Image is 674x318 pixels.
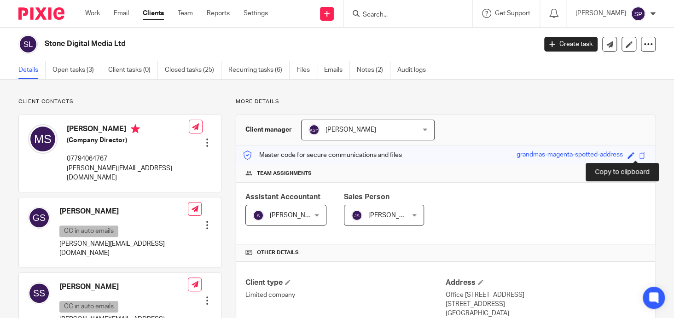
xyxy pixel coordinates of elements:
[52,61,101,79] a: Open tasks (3)
[59,282,188,292] h4: [PERSON_NAME]
[257,170,312,177] span: Team assignments
[253,210,264,221] img: svg%3E
[296,61,317,79] a: Files
[28,207,50,229] img: svg%3E
[18,7,64,20] img: Pixie
[351,210,362,221] img: svg%3E
[446,300,646,309] p: [STREET_ADDRESS]
[324,61,350,79] a: Emails
[59,225,118,237] p: CC in auto emails
[517,150,623,161] div: grandmas-magenta-spotted-address
[575,9,626,18] p: [PERSON_NAME]
[344,193,389,201] span: Sales Person
[131,124,140,133] i: Primary
[59,301,118,312] p: CC in auto emails
[18,35,38,54] img: svg%3E
[178,9,193,18] a: Team
[67,164,189,183] p: [PERSON_NAME][EMAIL_ADDRESS][DOMAIN_NAME]
[245,193,320,201] span: Assistant Accountant
[357,61,390,79] a: Notes (2)
[544,37,598,52] a: Create task
[108,61,158,79] a: Client tasks (0)
[67,154,189,163] p: 07794064767
[245,125,292,134] h3: Client manager
[244,9,268,18] a: Settings
[228,61,290,79] a: Recurring tasks (6)
[308,124,320,135] img: svg%3E
[631,6,645,21] img: svg%3E
[67,124,189,136] h4: [PERSON_NAME]
[270,212,326,219] span: [PERSON_NAME] R
[243,150,402,160] p: Master code for secure communications and files
[207,9,230,18] a: Reports
[362,11,445,19] input: Search
[236,98,656,105] p: More details
[257,249,299,256] span: Other details
[495,10,530,17] span: Get Support
[18,98,221,105] p: Client contacts
[165,61,221,79] a: Closed tasks (25)
[114,9,129,18] a: Email
[325,127,376,133] span: [PERSON_NAME]
[446,309,646,318] p: [GEOGRAPHIC_DATA]
[28,124,58,154] img: svg%3E
[446,290,646,300] p: Office [STREET_ADDRESS]
[397,61,433,79] a: Audit logs
[18,61,46,79] a: Details
[85,9,100,18] a: Work
[245,290,446,300] p: Limited company
[368,212,419,219] span: [PERSON_NAME]
[143,9,164,18] a: Clients
[446,278,646,288] h4: Address
[59,207,188,216] h4: [PERSON_NAME]
[67,136,189,145] h5: (Company Director)
[45,39,433,49] h2: Stone Digital Media Ltd
[28,282,50,304] img: svg%3E
[59,239,188,258] p: [PERSON_NAME][EMAIL_ADDRESS][DOMAIN_NAME]
[245,278,446,288] h4: Client type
